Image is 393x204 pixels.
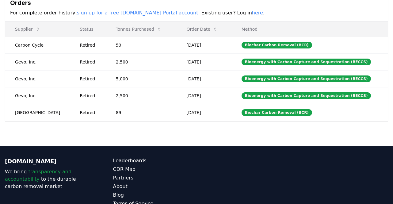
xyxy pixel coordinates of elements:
[113,166,197,173] a: CDR Map
[237,26,383,32] p: Method
[5,104,70,121] td: [GEOGRAPHIC_DATA]
[113,157,197,164] a: Leaderboards
[10,9,383,17] p: For complete order history, . Existing user? Log in .
[113,191,197,199] a: Blog
[113,174,197,182] a: Partners
[242,75,371,82] div: Bioenergy with Carbon Capture and Sequestration (BECCS)
[113,183,197,190] a: About
[5,87,70,104] td: Gevo, Inc.
[242,109,312,116] div: Biochar Carbon Removal (BCR)
[242,42,312,48] div: Biochar Carbon Removal (BCR)
[242,92,371,99] div: Bioenergy with Carbon Capture and Sequestration (BECCS)
[80,42,101,48] div: Retired
[5,70,70,87] td: Gevo, Inc.
[5,53,70,70] td: Gevo, Inc.
[5,37,70,53] td: Carbon Cycle
[5,157,89,166] p: [DOMAIN_NAME]
[177,70,231,87] td: [DATE]
[177,87,231,104] td: [DATE]
[5,169,71,182] span: transparency and accountability
[106,87,177,104] td: 2,500
[242,59,371,65] div: Bioenergy with Carbon Capture and Sequestration (BECCS)
[80,93,101,99] div: Retired
[80,110,101,116] div: Retired
[106,53,177,70] td: 2,500
[177,37,231,53] td: [DATE]
[106,70,177,87] td: 5,000
[181,23,223,35] button: Order Date
[106,37,177,53] td: 50
[80,59,101,65] div: Retired
[111,23,166,35] button: Tonnes Purchased
[177,104,231,121] td: [DATE]
[177,53,231,70] td: [DATE]
[106,104,177,121] td: 89
[10,23,45,35] button: Supplier
[77,10,198,16] a: sign up for a free [DOMAIN_NAME] Portal account
[252,10,263,16] a: here
[75,26,101,32] p: Status
[5,168,89,190] p: We bring to the durable carbon removal market
[80,76,101,82] div: Retired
